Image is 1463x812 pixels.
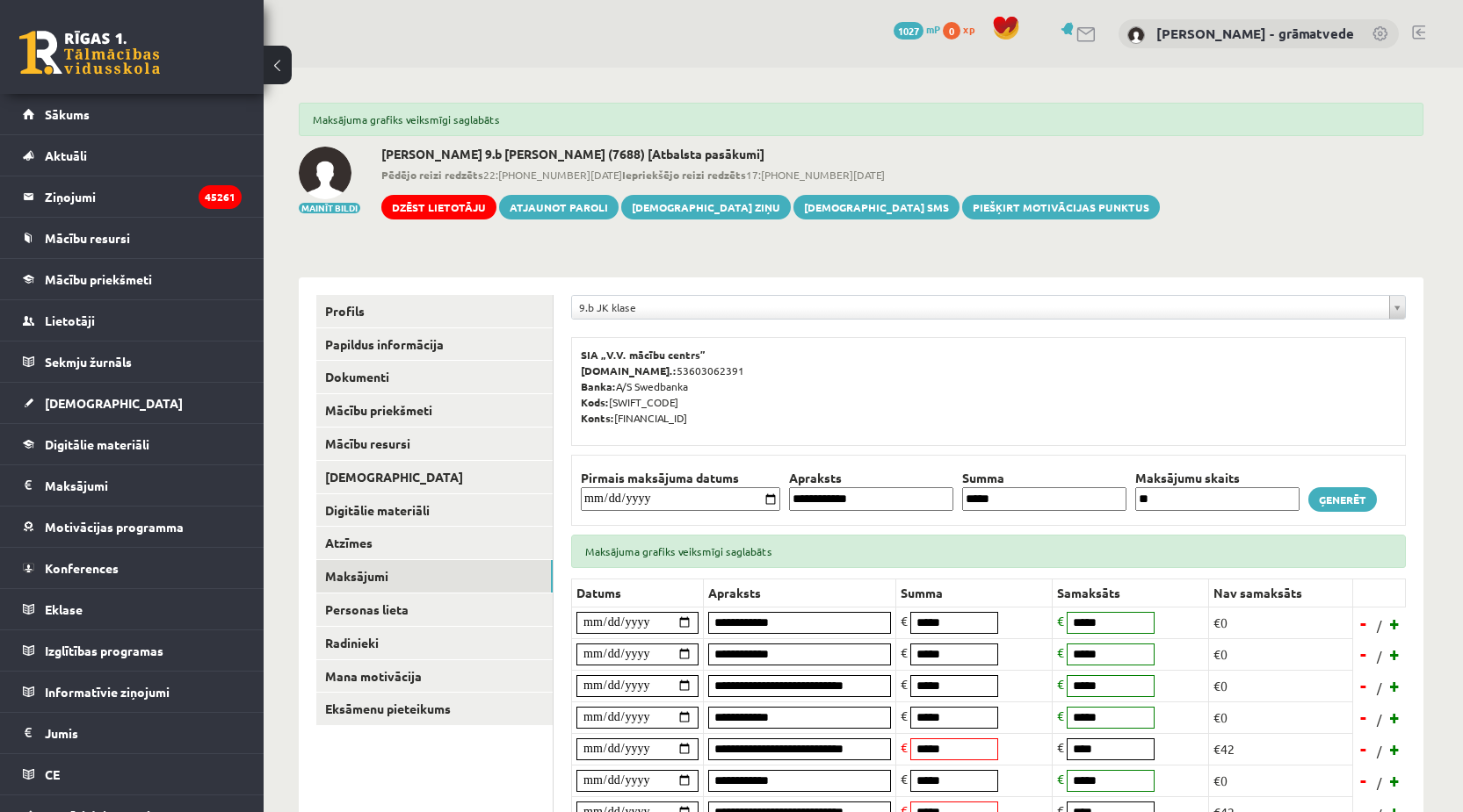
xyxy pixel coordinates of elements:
[1355,641,1372,667] a: -
[316,627,553,659] a: Radinieki
[901,613,908,629] span: €
[316,428,553,460] a: Mācību resursi
[45,176,242,217] legend: Ziņojumi
[45,106,90,122] span: Sākums
[963,22,974,36] span: xp
[316,593,553,626] a: Personas lieta
[45,560,119,576] span: Konferences
[943,22,960,40] span: 0
[45,601,83,617] span: Eklase
[45,684,170,700] span: Informatīvie ziņojumi
[1387,672,1404,699] a: +
[316,295,553,327] a: Profils
[1209,607,1353,638] td: €0
[1209,670,1353,701] td: €0
[381,167,1160,183] span: 22:[PHONE_NUMBER][DATE] 17:[PHONE_NUMBER][DATE]
[45,395,183,411] span: [DEMOGRAPHIC_DATA]
[622,168,746,182] b: Iepriekšējo reizi redzēts
[316,560,553,593] a: Maksājumi
[299,147,351,199] img: Kristīna Vološina
[1209,578,1353,607] th: Nav samaksāts
[901,771,908,787] span: €
[1209,701,1353,733] td: €0
[1209,765,1353,796] td: €0
[1057,739,1064,755] span: €
[581,395,609,409] b: Kods:
[23,754,242,794] a: CE
[23,300,242,341] a: Lietotāji
[894,22,940,36] a: 1027 mP
[45,643,163,658] span: Izglītības programas
[581,411,614,425] b: Konts:
[901,676,908,692] span: €
[1156,25,1354,42] a: [PERSON_NAME] - grāmatvede
[962,195,1160,219] a: Piešķirt motivācijas punktus
[45,465,242,506] legend: Maksājumi
[901,708,908,723] span: €
[45,313,95,328] span: Lietotāji
[23,218,242,258] a: Mācību resursi
[23,259,242,299] a: Mācību priekšmeti
[23,94,242,134] a: Sākums
[901,739,908,755] span: €
[316,361,553,393] a: Dokumenti
[299,203,360,213] button: Mainīt bildi
[19,31,160,75] a: Rīgas 1. Tālmācības vidusskola
[581,348,706,362] b: SIA „V.V. mācību centrs”
[1209,733,1353,765] td: €42
[45,147,87,163] span: Aktuāli
[1131,469,1304,487] th: Maksājumu skaits
[1127,26,1145,44] img: Antra Sondore - grāmatvede
[1057,644,1064,660] span: €
[23,135,242,176] a: Aktuāli
[896,578,1053,607] th: Summa
[1387,736,1404,762] a: +
[45,725,78,741] span: Jumis
[1387,767,1404,794] a: +
[316,461,553,493] a: [DEMOGRAPHIC_DATA]
[199,185,242,209] i: 45261
[958,469,1131,487] th: Summa
[45,354,132,370] span: Sekmju žurnāls
[1387,704,1404,730] a: +
[1308,487,1377,512] a: Ģenerēt
[704,578,896,607] th: Apraksts
[381,168,483,182] b: Pēdējo reizi redzēts
[785,469,958,487] th: Apraksts
[1355,767,1372,794] a: -
[23,672,242,712] a: Informatīvie ziņojumi
[45,519,184,535] span: Motivācijas programma
[572,296,1405,319] a: 9.b JK klase
[579,296,1382,319] span: 9.b JK klase
[1355,672,1372,699] a: -
[381,147,1160,162] h2: [PERSON_NAME] 9.b [PERSON_NAME] (7688) [Atbalsta pasākumi]
[1209,638,1353,670] td: €0
[1057,708,1064,723] span: €
[316,660,553,693] a: Mana motivācija
[943,22,983,36] a: 0 xp
[621,195,791,219] a: [DEMOGRAPHIC_DATA] ziņu
[299,103,1423,136] div: Maksājuma grafiks veiksmīgi saglabāts
[45,230,130,246] span: Mācību resursi
[1355,704,1372,730] a: -
[1053,578,1209,607] th: Samaksāts
[316,527,553,559] a: Atzīmes
[23,507,242,547] a: Motivācijas programma
[45,271,152,287] span: Mācību priekšmeti
[23,548,242,588] a: Konferences
[23,341,242,382] a: Sekmju žurnāls
[23,589,242,629] a: Eklase
[45,436,149,452] span: Digitālie materiāli
[1375,647,1384,665] span: /
[23,630,242,671] a: Izglītības programas
[581,347,1396,426] p: 53603062391 A/S Swedbanka [SWIFT_CODE] [FINANCIAL_ID]
[1355,610,1372,636] a: -
[45,766,60,782] span: CE
[1057,676,1064,692] span: €
[1375,773,1384,792] span: /
[1355,736,1372,762] a: -
[316,494,553,527] a: Digitālie materiāli
[571,535,1406,568] div: Maksājuma grafiks veiksmīgi saglabāts
[894,22,923,40] span: 1027
[381,195,496,219] a: Dzēst lietotāju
